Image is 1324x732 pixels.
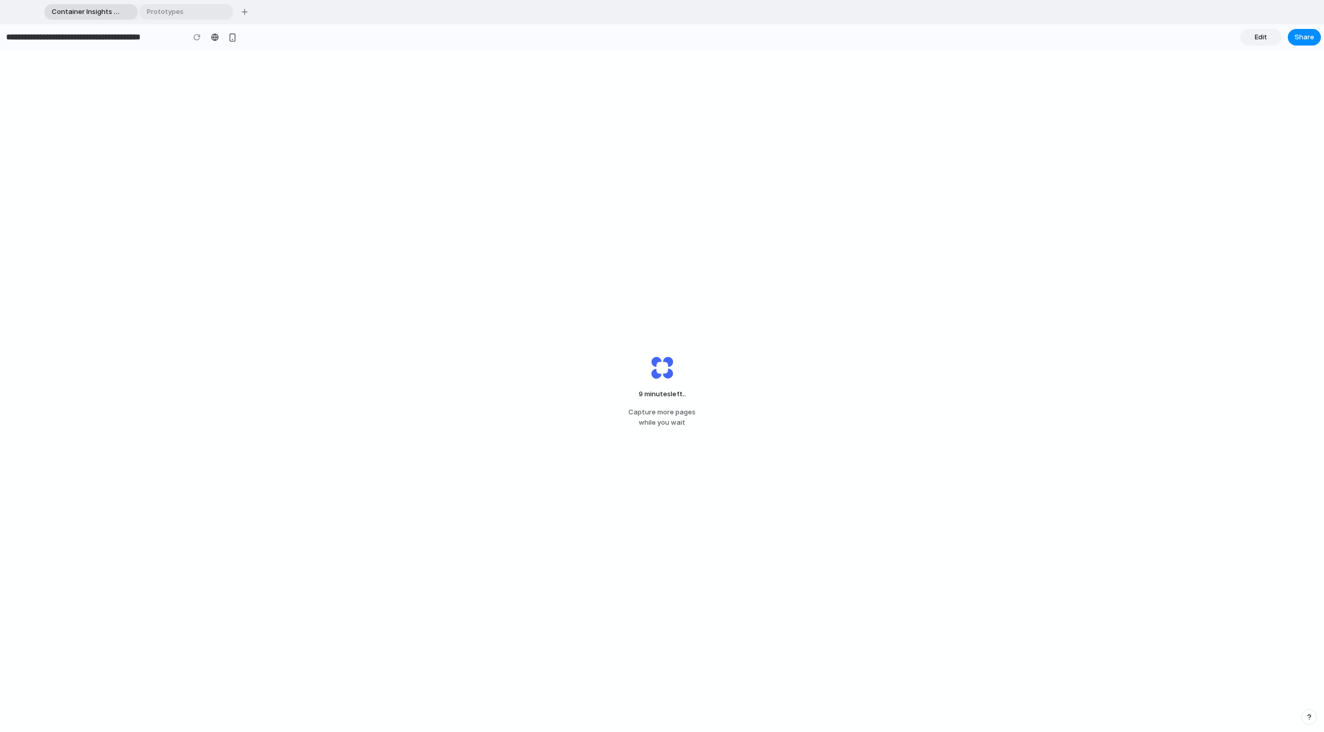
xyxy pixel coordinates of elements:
[639,390,643,398] span: 9
[1255,32,1267,42] span: Edit
[48,7,121,17] span: Container Insights | CloudWatch | us-west-2
[634,389,690,399] span: minutes left ..
[44,4,138,20] div: Container Insights | CloudWatch | us-west-2
[1288,29,1321,46] button: Share
[140,4,233,20] div: Prototypes
[1295,32,1314,42] span: Share
[143,7,216,17] span: Prototypes
[628,407,696,427] span: Capture more pages while you wait
[1240,29,1282,46] a: Edit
